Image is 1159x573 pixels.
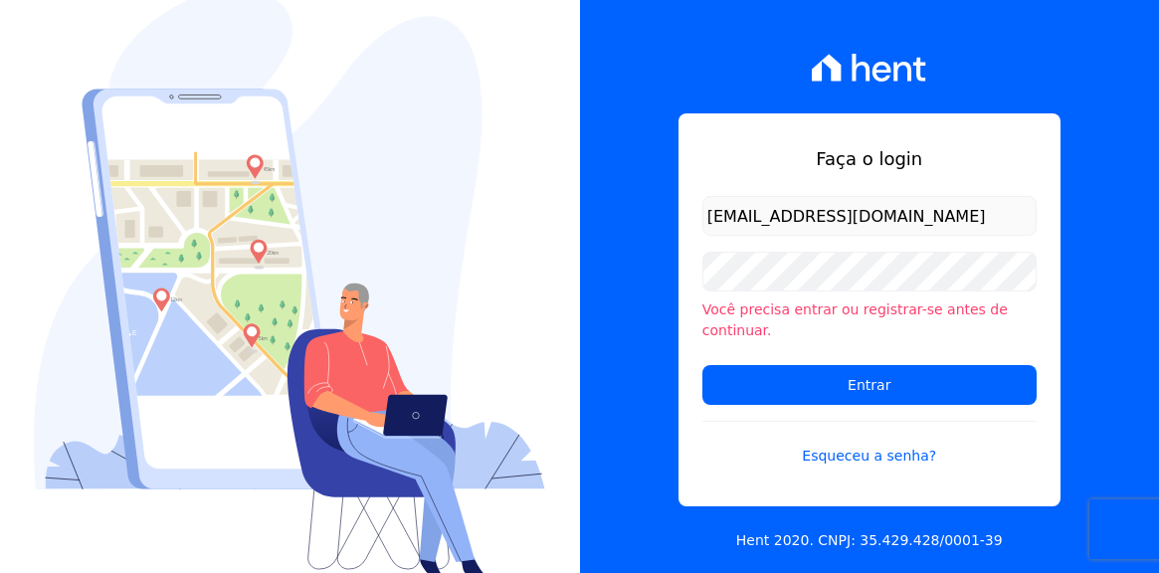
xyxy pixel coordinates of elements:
input: Entrar [702,365,1037,405]
p: Hent 2020. CNPJ: 35.429.428/0001-39 [736,530,1003,551]
h1: Faça o login [702,145,1037,172]
li: Você precisa entrar ou registrar-se antes de continuar. [702,299,1037,341]
input: Email [702,196,1037,236]
a: Esqueceu a senha? [702,421,1037,467]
